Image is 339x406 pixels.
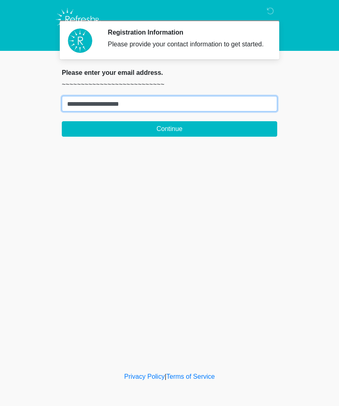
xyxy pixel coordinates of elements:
a: | [165,373,166,380]
p: ~~~~~~~~~~~~~~~~~~~~~~~~~~~ [62,80,277,89]
img: Refresh RX Logo [54,6,103,33]
div: Please provide your contact information to get started. [108,39,265,49]
button: Continue [62,121,277,137]
img: Agent Avatar [68,28,92,53]
a: Privacy Policy [124,373,165,380]
h2: Please enter your email address. [62,69,277,76]
a: Terms of Service [166,373,215,380]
